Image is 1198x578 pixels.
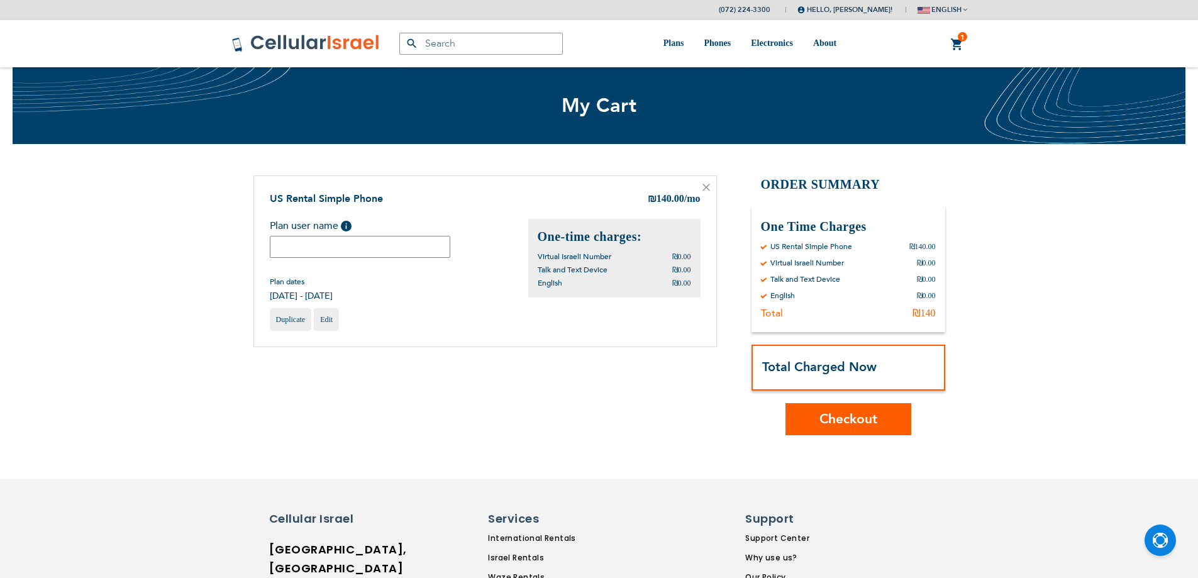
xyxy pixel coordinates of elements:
[761,307,783,320] div: Total
[488,511,636,527] h6: Services
[684,193,701,204] span: /mo
[719,5,770,14] a: (072) 224-3300
[751,38,793,48] span: Electronics
[648,192,701,207] div: 140.00
[917,291,936,301] div: ₪0.00
[538,265,607,275] span: Talk and Text Device
[918,1,967,19] button: english
[648,192,657,207] span: ₪
[762,358,877,375] strong: Total Charged Now
[663,38,684,48] span: Plans
[745,533,823,544] a: Support Center
[672,265,691,274] span: ₪0.00
[917,274,936,284] div: ₪0.00
[488,533,643,544] a: International Rentals
[761,218,936,235] h3: One Time Charges
[770,242,852,252] div: US Rental Simple Phone
[770,258,844,268] div: Virtual Israeli Number
[745,552,823,564] a: Why use us?
[918,7,930,14] img: english
[917,258,936,268] div: ₪0.00
[538,252,611,262] span: Virtual Israeli Number
[785,403,911,435] button: Checkout
[950,37,964,52] a: 1
[813,38,836,48] span: About
[270,219,338,233] span: Plan user name
[562,92,637,119] span: My Cart
[751,20,793,67] a: Electronics
[270,277,333,287] span: Plan dates
[770,291,795,301] div: English
[960,32,965,42] span: 1
[231,34,380,53] img: Cellular Israel Logo
[538,278,562,288] span: English
[314,308,339,331] a: Edit
[704,38,731,48] span: Phones
[745,511,816,527] h6: Support
[276,315,306,324] span: Duplicate
[269,511,379,527] h6: Cellular Israel
[269,540,379,578] h6: [GEOGRAPHIC_DATA], [GEOGRAPHIC_DATA]
[341,221,352,231] span: Help
[672,252,691,261] span: ₪0.00
[672,279,691,287] span: ₪0.00
[399,33,563,55] input: Search
[813,20,836,67] a: About
[270,192,383,206] a: US Rental Simple Phone
[770,274,840,284] div: Talk and Text Device
[912,307,936,320] div: ₪140
[909,242,936,252] div: ₪140.00
[752,175,945,194] h2: Order Summary
[663,20,684,67] a: Plans
[488,552,643,564] a: Israel Rentals
[704,20,731,67] a: Phones
[797,5,892,14] span: Hello, [PERSON_NAME]!
[270,308,312,331] a: Duplicate
[320,315,333,324] span: Edit
[819,410,877,428] span: Checkout
[538,228,691,245] h2: One-time charges:
[270,290,333,302] span: [DATE] - [DATE]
